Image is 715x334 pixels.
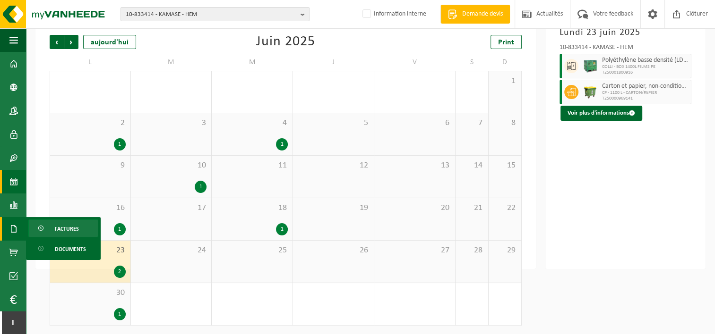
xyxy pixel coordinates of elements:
span: Précédent [50,35,64,49]
span: 7 [460,118,483,128]
td: M [131,54,212,71]
span: 25 [216,245,288,256]
span: 26 [298,245,369,256]
span: Polyéthylène basse densité (LDPE), film, en vrac, naturel [602,57,689,64]
a: Factures [28,219,98,237]
span: 19 [298,203,369,213]
span: 14 [460,160,483,171]
label: Information interne [361,7,426,21]
span: CP - 1100 L - CARTON/PAPIER [602,90,689,96]
span: 24 [136,245,207,256]
div: Juin 2025 [256,35,315,49]
span: Suivant [64,35,78,49]
span: 27 [379,245,450,256]
img: PB-HB-1400-HPE-GN-01 [583,59,597,73]
span: 17 [136,203,207,213]
span: 11 [216,160,288,171]
span: T250000969141 [602,96,689,101]
img: WB-1100-HPE-GN-51 [583,85,597,99]
span: 5 [298,118,369,128]
td: M [212,54,293,71]
div: 1 [114,308,126,320]
td: L [50,54,131,71]
div: 1 [195,181,207,193]
td: D [489,54,522,71]
span: 2 [55,118,126,128]
span: 9 [55,160,126,171]
span: 30 [55,288,126,298]
button: Voir plus d'informations [560,106,642,121]
span: Documents [55,240,86,258]
span: 18 [216,203,288,213]
span: 21 [460,203,483,213]
span: 22 [493,203,517,213]
span: 28 [460,245,483,256]
a: Print [491,35,522,49]
span: T250001800916 [602,70,689,75]
span: 1 [493,76,517,86]
div: 1 [114,223,126,235]
span: 16 [55,203,126,213]
td: V [374,54,456,71]
div: 1 [276,138,288,150]
span: 29 [493,245,517,256]
span: 12 [298,160,369,171]
div: 1 [114,138,126,150]
span: 15 [493,160,517,171]
span: Print [498,39,514,46]
span: 6 [379,118,450,128]
button: 10-833414 - KAMASE - HEM [121,7,310,21]
span: 3 [136,118,207,128]
div: 1 [276,223,288,235]
span: 10 [136,160,207,171]
span: 10-833414 - KAMASE - HEM [126,8,297,22]
span: 8 [493,118,517,128]
td: S [456,54,489,71]
span: COLLI - BOX 1400L FILMS PE [602,64,689,70]
span: Factures [55,220,79,238]
h3: Lundi 23 juin 2025 [560,25,692,40]
a: Demande devis [440,5,510,24]
span: Carton et papier, non-conditionné (industriel) [602,83,689,90]
span: 4 [216,118,288,128]
div: aujourd'hui [83,35,136,49]
div: 10-833414 - KAMASE - HEM [560,44,692,54]
span: Demande devis [460,9,505,19]
span: 13 [379,160,450,171]
div: 2 [114,266,126,278]
td: J [293,54,374,71]
a: Documents [28,240,98,258]
span: 20 [379,203,450,213]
